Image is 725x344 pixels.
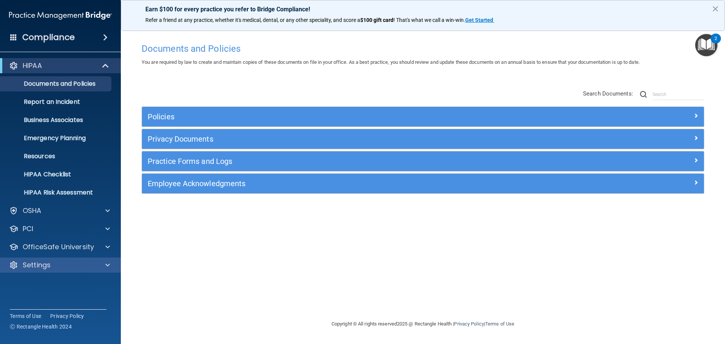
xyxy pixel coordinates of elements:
span: Search Documents: [583,90,633,97]
img: ic-search.3b580494.png [640,91,647,98]
a: Employee Acknowledgments [148,177,698,190]
strong: $100 gift card [360,17,393,23]
input: Search [652,89,704,100]
p: HIPAA [23,61,42,70]
span: Ⓒ Rectangle Health 2024 [10,323,72,330]
span: Refer a friend at any practice, whether it's medical, dental, or any other speciality, and score a [145,17,360,23]
p: Emergency Planning [5,134,108,142]
strong: Get Started [465,17,493,23]
div: 2 [714,39,717,48]
a: Policies [148,111,698,123]
h5: Policies [148,113,558,121]
a: Practice Forms and Logs [148,155,698,167]
span: You are required by law to create and maintain copies of these documents on file in your office. ... [142,59,640,65]
p: OfficeSafe University [23,242,94,251]
a: Terms of Use [10,312,41,320]
p: Settings [23,261,51,270]
h4: Compliance [22,32,75,43]
p: Documents and Policies [5,80,108,88]
p: HIPAA Checklist [5,171,108,178]
h4: Documents and Policies [142,44,704,54]
a: Privacy Documents [148,133,698,145]
a: Privacy Policy [50,312,84,320]
h5: Privacy Documents [148,135,558,143]
p: Earn $100 for every practice you refer to Bridge Compliance! [145,6,700,13]
p: Business Associates [5,116,108,124]
a: HIPAA [9,61,110,70]
h5: Practice Forms and Logs [148,157,558,165]
p: Report an Incident [5,98,108,106]
a: Settings [9,261,110,270]
p: HIPAA Risk Assessment [5,189,108,196]
h5: Employee Acknowledgments [148,179,558,188]
a: Privacy Policy [454,321,484,327]
a: Terms of Use [485,321,514,327]
a: PCI [9,224,110,233]
div: Copyright © All rights reserved 2025 @ Rectangle Health | | [285,312,561,336]
button: Close [712,3,719,15]
a: OSHA [9,206,110,215]
img: PMB logo [9,8,112,23]
p: OSHA [23,206,42,215]
button: Open Resource Center, 2 new notifications [695,34,717,56]
p: Resources [5,153,108,160]
p: PCI [23,224,33,233]
a: Get Started [465,17,494,23]
span: ! That's what we call a win-win. [393,17,465,23]
a: OfficeSafe University [9,242,110,251]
